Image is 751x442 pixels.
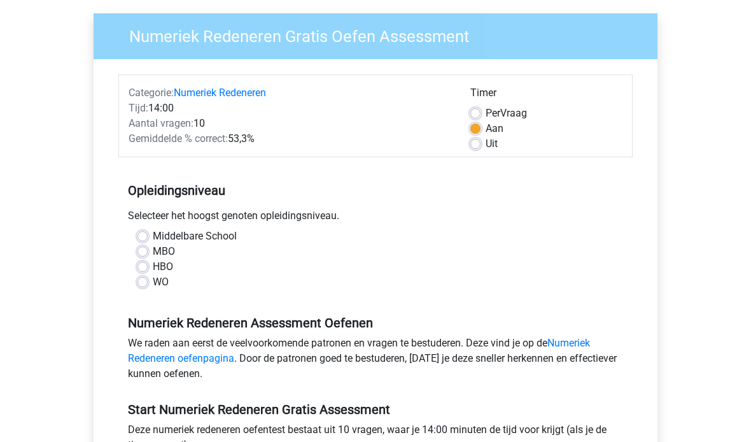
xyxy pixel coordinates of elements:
[119,132,461,147] div: 53,3%
[119,101,461,117] div: 14:00
[128,403,623,418] h5: Start Numeriek Redeneren Gratis Assessment
[153,275,169,290] label: WO
[129,133,228,145] span: Gemiddelde % correct:
[153,229,237,245] label: Middelbare School
[119,117,461,132] div: 10
[174,87,266,99] a: Numeriek Redeneren
[486,106,527,122] label: Vraag
[128,316,623,331] h5: Numeriek Redeneren Assessment Oefenen
[470,86,622,106] div: Timer
[129,87,174,99] span: Categorie:
[118,209,633,229] div: Selecteer het hoogst genoten opleidingsniveau.
[486,137,498,152] label: Uit
[129,118,193,130] span: Aantal vragen:
[118,336,633,387] div: We raden aan eerst de veelvoorkomende patronen en vragen te bestuderen. Deze vind je op de . Door...
[486,122,503,137] label: Aan
[153,245,175,260] label: MBO
[486,108,500,120] span: Per
[129,103,148,115] span: Tijd:
[114,22,648,47] h3: Numeriek Redeneren Gratis Oefen Assessment
[153,260,173,275] label: HBO
[128,178,623,204] h5: Opleidingsniveau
